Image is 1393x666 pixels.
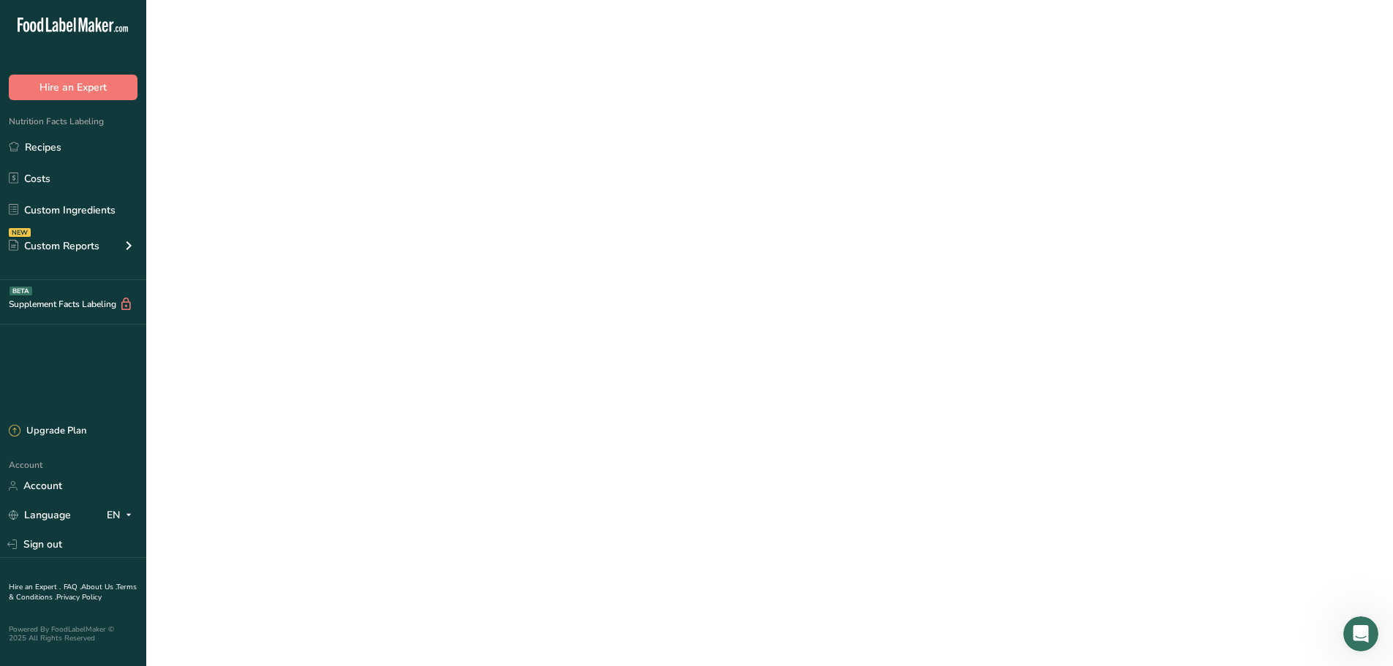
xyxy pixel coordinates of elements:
a: FAQ . [64,582,81,592]
div: EN [107,507,137,524]
iframe: Intercom live chat [1343,616,1378,651]
div: Upgrade Plan [9,424,86,439]
div: BETA [10,287,32,295]
div: Custom Reports [9,238,99,254]
div: NEW [9,228,31,237]
a: About Us . [81,582,116,592]
a: Terms & Conditions . [9,582,137,602]
a: Privacy Policy [56,592,102,602]
button: Hire an Expert [9,75,137,100]
a: Language [9,502,71,528]
div: Powered By FoodLabelMaker © 2025 All Rights Reserved [9,625,137,643]
a: Hire an Expert . [9,582,61,592]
